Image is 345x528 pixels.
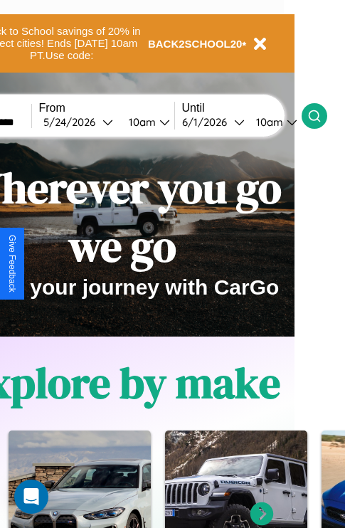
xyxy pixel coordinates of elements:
div: 5 / 24 / 2026 [43,115,102,129]
b: BACK2SCHOOL20 [148,38,243,50]
div: 6 / 1 / 2026 [182,115,234,129]
div: Give Feedback [7,235,17,292]
button: 10am [245,115,302,130]
label: From [39,102,174,115]
label: Until [182,102,302,115]
div: 10am [122,115,159,129]
div: 10am [249,115,287,129]
button: 5/24/2026 [39,115,117,130]
button: 10am [117,115,174,130]
div: Open Intercom Messenger [14,480,48,514]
